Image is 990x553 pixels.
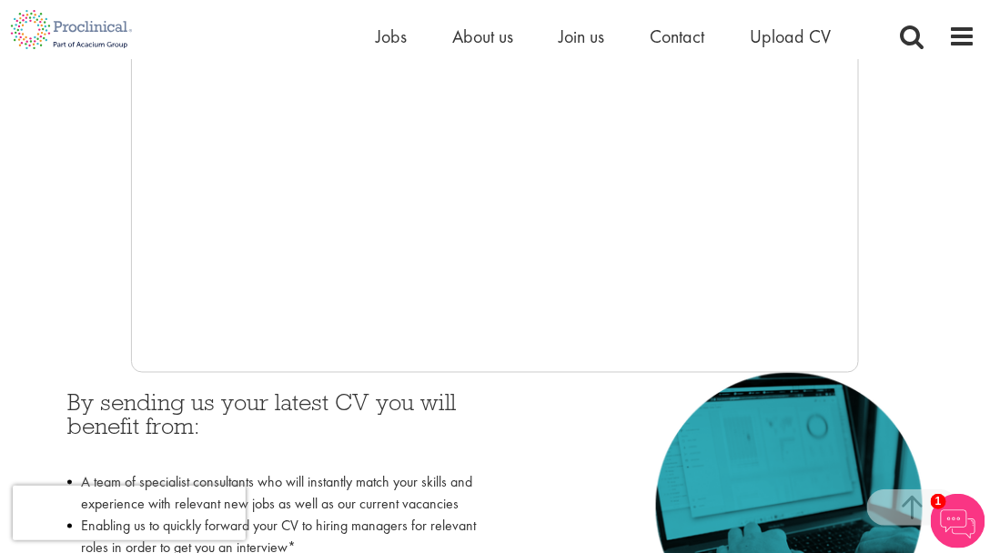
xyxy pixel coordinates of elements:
[559,25,604,48] a: Join us
[650,25,704,48] a: Contact
[931,494,946,509] span: 1
[452,25,513,48] a: About us
[931,494,985,548] img: Chatbot
[376,25,407,48] a: Jobs
[67,391,481,463] h3: By sending us your latest CV you will benefit from:
[67,472,481,516] li: A team of specialist consultants who will instantly match your skills and experience with relevan...
[750,25,831,48] a: Upload CV
[13,486,246,540] iframe: reCAPTCHA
